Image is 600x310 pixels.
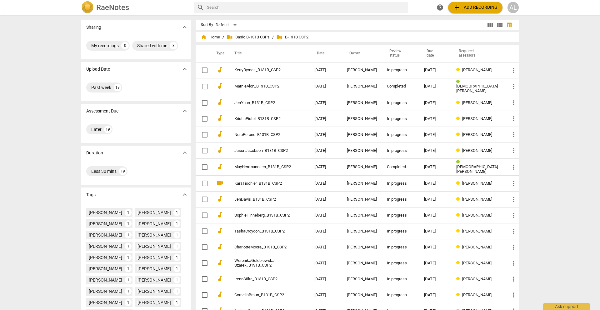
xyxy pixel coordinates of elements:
p: Duration [86,150,103,156]
span: [PERSON_NAME] [462,292,492,297]
div: My recordings [91,42,119,49]
div: [DATE] [424,117,447,121]
th: Date [309,45,342,62]
span: [PERSON_NAME] [462,132,492,137]
div: [DATE] [424,197,447,202]
div: In progress [387,181,414,186]
div: 3 [170,42,177,49]
a: MarnieAlon_B131B_CSP2 [234,84,292,89]
span: audiotrack [216,82,224,90]
div: [PERSON_NAME] [137,232,171,238]
span: audiotrack [216,275,224,282]
span: Review status: in progress [456,148,462,153]
div: [PERSON_NAME] [347,84,377,89]
div: [PERSON_NAME] [347,117,377,121]
div: 19 [119,167,127,175]
div: [PERSON_NAME] [347,293,377,297]
div: [DATE] [424,101,447,105]
div: [PERSON_NAME] [347,229,377,234]
div: 1 [125,220,132,227]
div: 0 [121,42,129,49]
div: [PERSON_NAME] [347,181,377,186]
span: Home [201,34,220,40]
button: Tile view [486,20,495,30]
button: Show more [180,22,189,32]
th: Title [227,45,309,62]
span: [PERSON_NAME] [462,213,492,217]
div: [PERSON_NAME] [89,232,122,238]
span: view_list [496,21,503,29]
div: Past week [91,84,111,91]
div: 1 [173,254,180,261]
span: audiotrack [216,291,224,298]
span: expand_more [181,149,188,157]
div: In progress [387,277,414,282]
div: [DATE] [424,132,447,137]
a: CorneliaBraun_B131B_CSP2 [234,293,292,297]
th: Required assessors [451,45,505,62]
div: [PERSON_NAME] [347,261,377,266]
a: TashaCroydon_B131B_CSP2 [234,229,292,234]
td: [DATE] [309,223,342,239]
span: / [222,35,224,40]
span: [PERSON_NAME] [462,181,492,186]
div: [DATE] [424,277,447,282]
th: Type [211,45,227,62]
input: Search [207,2,406,12]
span: [PERSON_NAME] [462,148,492,153]
div: AL [507,2,519,13]
div: [PERSON_NAME] [137,277,171,283]
a: MayHerrmannsen_B131B_CSP2 [234,165,292,169]
td: [DATE] [309,287,342,303]
div: [PERSON_NAME] [137,266,171,272]
div: [DATE] [424,261,447,266]
span: [PERSON_NAME] [462,277,492,281]
span: more_vert [510,259,517,267]
span: audiotrack [216,211,224,218]
div: In progress [387,293,414,297]
div: 1 [173,277,180,283]
span: more_vert [510,83,517,90]
span: table_chart [506,22,512,28]
div: [PERSON_NAME] [89,254,122,261]
div: In progress [387,213,414,218]
span: [PERSON_NAME] [462,261,492,265]
a: WeronikaGolebiewska-Szarek_B131B_CSP2 [234,258,292,268]
div: [PERSON_NAME] [137,221,171,227]
div: [DATE] [424,148,447,153]
span: expand_more [181,191,188,198]
span: more_vert [510,227,517,235]
div: [DATE] [424,181,447,186]
div: In progress [387,117,414,121]
span: / [272,35,274,40]
div: 1 [125,265,132,272]
span: more_vert [510,243,517,251]
div: [PERSON_NAME] [347,245,377,250]
a: IrenaStika_B131B_CSP2 [234,277,292,282]
div: [PERSON_NAME] [347,197,377,202]
td: [DATE] [309,159,342,176]
span: more_vert [510,163,517,171]
span: view_module [487,21,494,29]
div: In progress [387,132,414,137]
th: Review status [382,45,419,62]
th: Owner [342,45,382,62]
span: more_vert [510,131,517,138]
div: 19 [114,84,121,91]
a: JasonJacobson_B131B_CSP2 [234,148,292,153]
span: [PERSON_NAME] [462,197,492,202]
div: Completed [387,84,414,89]
span: [PERSON_NAME] [462,245,492,249]
h2: RaeNotes [96,3,129,12]
span: help [436,4,444,11]
div: 1 [173,232,180,238]
span: [PERSON_NAME] [462,229,492,233]
td: [DATE] [309,239,342,255]
button: Show more [180,190,189,199]
span: Review status: in progress [456,292,462,297]
p: Sharing [86,24,101,31]
div: [PERSON_NAME] [89,266,122,272]
span: add [453,4,461,11]
span: more_vert [510,196,517,203]
span: more_vert [510,115,517,122]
